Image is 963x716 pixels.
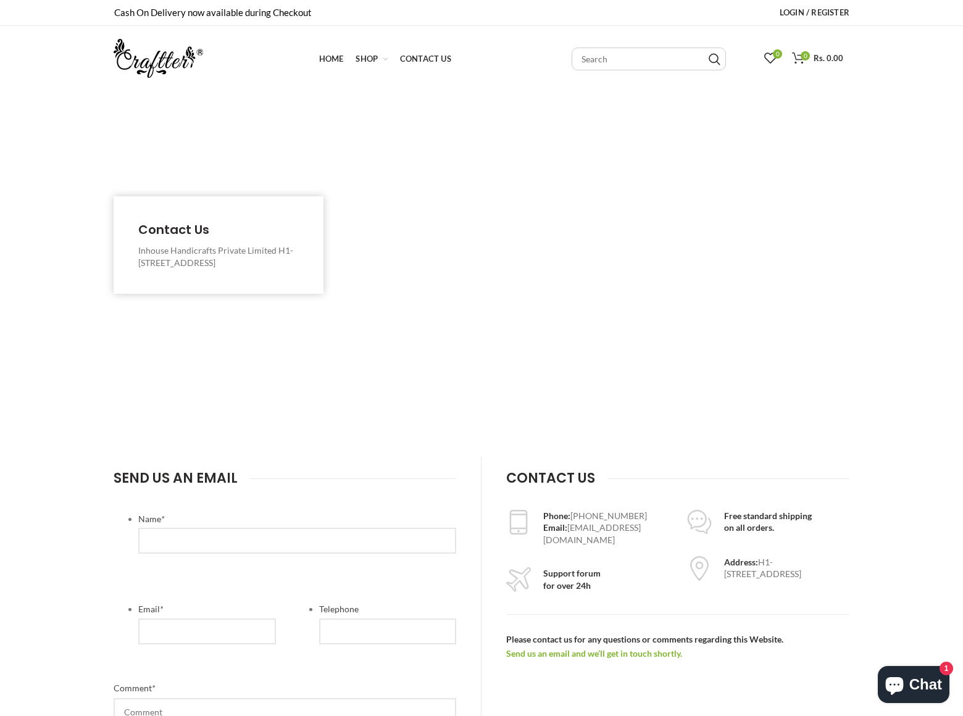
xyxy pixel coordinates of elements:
span: Home [319,54,344,64]
div: [PHONE_NUMBER] [EMAIL_ADDRESS][DOMAIN_NAME] [543,510,669,546]
a: 0 [758,46,783,71]
input: Search [572,48,726,70]
span: 0 [801,51,810,60]
strong: for over 24h [543,580,591,591]
strong: Support forum [543,568,601,578]
label: Name [138,513,456,525]
input: Search [709,53,720,65]
strong: Address: [724,557,758,567]
a: Home [313,46,350,71]
div: H1-[STREET_ADDRESS] [724,556,849,580]
strong: Email: [543,522,567,533]
strong: on all orders. [724,522,774,533]
a: 0 Rs. 0.00 [786,46,849,71]
img: craftter.com [114,39,203,78]
strong: Free standard shipping [724,510,812,521]
span: CONTACT US [506,468,595,488]
h4: SEND US AN EMAIL [114,469,250,488]
span: Login / Register [780,7,849,17]
label: Email [138,603,276,615]
a: Send us an email and we’ll get in touch shortly. [506,648,682,659]
label: Comment [114,681,456,695]
span: Inhouse Handicrafts Private Limited H1-[STREET_ADDRESS] [138,245,293,268]
a: Contact Us [394,46,457,71]
strong: Phone: [543,510,570,521]
a: Shop [349,46,393,71]
span: 0 [773,49,782,59]
span: Shop [356,54,378,64]
inbox-online-store-chat: Shopify online store chat [874,666,953,706]
label: Telephone [319,603,457,615]
span: Rs. 0.00 [814,53,843,63]
span: Contact Us [138,221,209,238]
span: Contact Us [400,54,451,64]
strong: Please contact us for any questions or comments regarding this Website. [506,634,783,658]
